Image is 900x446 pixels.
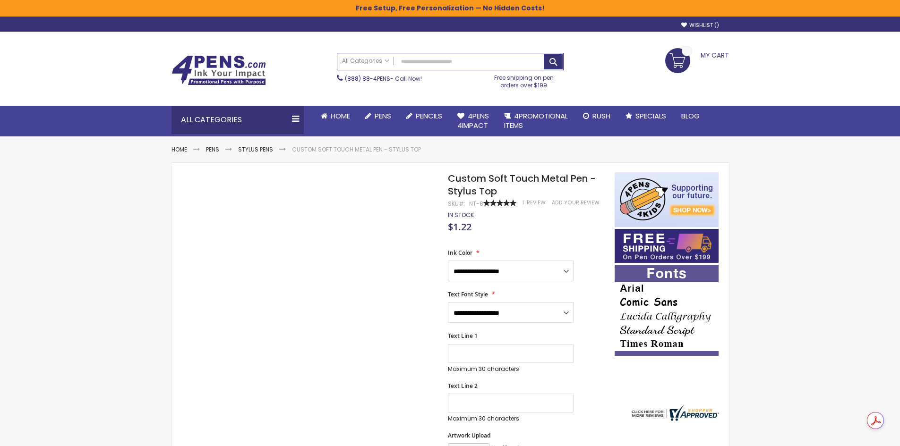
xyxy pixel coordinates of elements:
span: Pens [375,111,391,121]
a: Pens [206,145,219,153]
span: Pencils [416,111,442,121]
span: Rush [592,111,610,121]
img: Free shipping on orders over $199 [615,229,719,263]
span: Text Line 2 [448,382,478,390]
a: (888) 88-4PENS [345,75,390,83]
div: Free shipping on pen orders over $199 [484,70,564,89]
div: All Categories [171,106,304,134]
span: - Call Now! [345,75,422,83]
a: All Categories [337,53,394,69]
span: In stock [448,211,474,219]
strong: SKU [448,200,465,208]
a: 4pens.com certificate URL [629,415,719,423]
img: 4Pens Custom Pens and Promotional Products [171,55,266,85]
div: NT-8 [469,200,483,208]
a: Home [313,106,358,126]
div: 100% [483,200,516,206]
a: Stylus Pens [238,145,273,153]
span: 4Pens 4impact [457,111,489,130]
span: $1.22 [448,220,471,233]
span: 4PROMOTIONAL ITEMS [504,111,568,130]
p: Maximum 30 characters [448,365,574,373]
p: Maximum 30 characters [448,415,574,422]
a: 1 Review [523,199,547,206]
a: 4PROMOTIONALITEMS [497,106,575,136]
img: font-personalization-examples [615,265,719,356]
a: 4Pens4impact [450,106,497,136]
span: Artwork Upload [448,431,490,439]
span: 1 [523,199,524,206]
span: Ink Color [448,249,472,257]
a: Pens [358,106,399,126]
span: Specials [635,111,666,121]
span: Custom Soft Touch Metal Pen - Stylus Top [448,172,596,198]
a: Pencils [399,106,450,126]
span: All Categories [342,57,389,65]
span: Text Font Style [448,290,488,298]
a: Wishlist [681,22,719,29]
span: Home [331,111,350,121]
a: Home [171,145,187,153]
a: Blog [674,106,707,126]
a: Rush [575,106,618,126]
div: Availability [448,211,474,219]
span: Review [527,199,546,206]
img: 4pens.com widget logo [629,405,719,421]
img: 4pens 4 kids [615,172,719,227]
span: Blog [681,111,700,121]
span: Text Line 1 [448,332,478,340]
li: Custom Soft Touch Metal Pen - Stylus Top [292,146,421,153]
a: Specials [618,106,674,126]
a: Add Your Review [552,199,600,206]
